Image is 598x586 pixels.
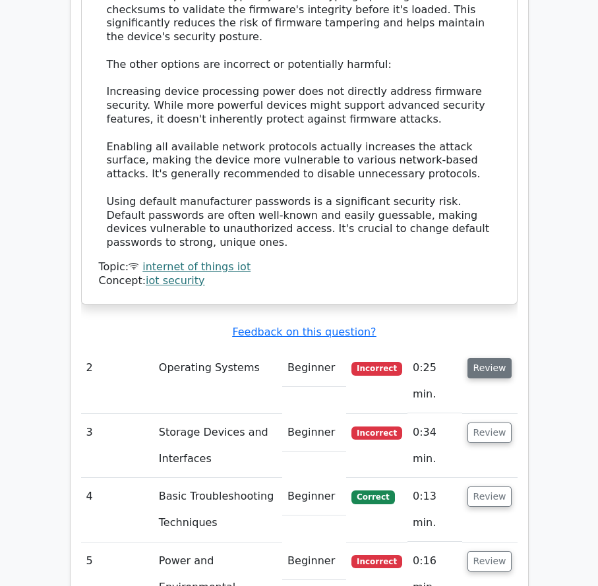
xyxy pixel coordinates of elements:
[467,486,512,507] button: Review
[81,478,154,542] td: 4
[351,426,402,440] span: Incorrect
[142,260,251,273] a: internet of things iot
[467,551,512,571] button: Review
[467,423,512,443] button: Review
[351,362,402,375] span: Incorrect
[407,349,462,413] td: 0:25 min.
[99,274,500,288] div: Concept:
[351,490,394,504] span: Correct
[351,555,402,568] span: Incorrect
[154,414,282,478] td: Storage Devices and Interfaces
[99,260,500,274] div: Topic:
[146,274,204,287] a: iot security
[407,478,462,542] td: 0:13 min.
[282,349,346,387] td: Beginner
[154,478,282,542] td: Basic Troubleshooting Techniques
[81,349,154,413] td: 2
[407,414,462,478] td: 0:34 min.
[282,542,346,580] td: Beginner
[282,478,346,515] td: Beginner
[467,358,512,378] button: Review
[282,414,346,452] td: Beginner
[154,349,282,413] td: Operating Systems
[232,326,376,338] a: Feedback on this question?
[81,414,154,478] td: 3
